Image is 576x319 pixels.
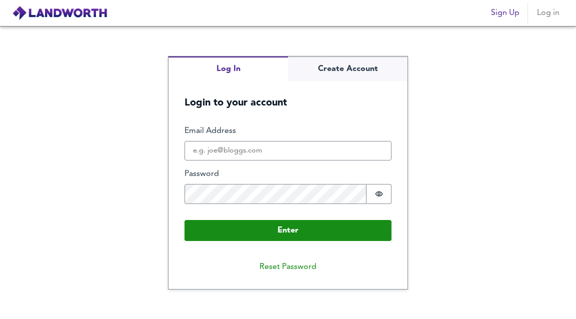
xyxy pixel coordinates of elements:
input: e.g. joe@bloggs.com [184,141,391,161]
button: Create Account [288,56,407,81]
img: logo [12,5,107,20]
button: Log in [532,3,564,23]
button: Sign Up [487,3,523,23]
h5: Login to your account [168,81,407,109]
label: Email Address [184,125,391,137]
button: Show password [366,184,391,204]
button: Enter [184,220,391,241]
label: Password [184,168,391,180]
button: Log In [168,56,288,81]
span: Log in [536,6,560,20]
span: Sign Up [491,6,519,20]
button: Reset Password [251,257,324,277]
